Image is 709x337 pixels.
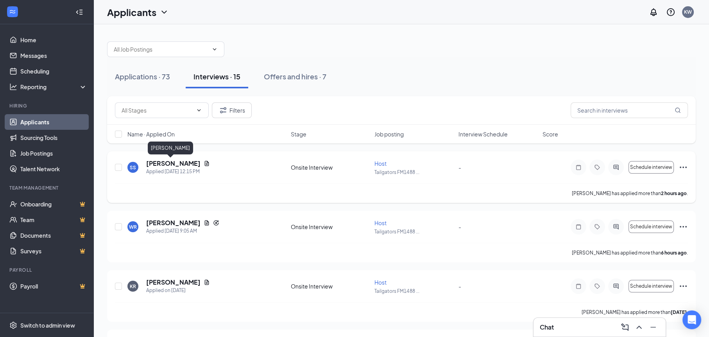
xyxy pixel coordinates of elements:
[20,130,87,145] a: Sourcing Tools
[572,249,688,256] p: [PERSON_NAME] has applied more than .
[679,281,688,291] svg: Ellipses
[130,164,136,171] div: SS
[211,46,218,52] svg: ChevronDown
[542,130,558,138] span: Score
[666,7,675,17] svg: QuestionInfo
[593,164,602,170] svg: Tag
[146,219,201,227] h5: [PERSON_NAME]
[218,106,228,115] svg: Filter
[630,283,672,289] span: Schedule interview
[661,250,687,256] b: 6 hours ago
[148,142,193,154] div: [PERSON_NAME]
[374,228,454,235] p: Tailgators FM1488 ...
[571,102,688,118] input: Search in interviews
[540,323,554,332] h3: Chat
[634,323,644,332] svg: ChevronUp
[9,267,86,273] div: Payroll
[628,280,674,292] button: Schedule interview
[679,163,688,172] svg: Ellipses
[129,224,137,230] div: WR
[75,8,83,16] svg: Collapse
[649,7,658,17] svg: Notifications
[684,9,692,15] div: KW
[661,190,687,196] b: 2 hours ago
[593,224,602,230] svg: Tag
[675,107,681,113] svg: MagnifyingGlass
[146,278,201,287] h5: [PERSON_NAME]
[574,283,583,289] svg: Note
[682,310,701,329] div: Open Intercom Messenger
[374,169,454,176] p: Tailgators FM1488 ...
[20,321,75,329] div: Switch to admin view
[611,224,621,230] svg: ActiveChat
[611,164,621,170] svg: ActiveChat
[574,164,583,170] svg: Note
[291,163,370,171] div: Onsite Interview
[9,185,86,191] div: Team Management
[122,106,193,115] input: All Stages
[115,72,170,81] div: Applications · 73
[291,223,370,231] div: Onsite Interview
[9,102,86,109] div: Hiring
[458,164,461,171] span: -
[146,287,210,294] div: Applied on [DATE]
[114,45,208,54] input: All Job Postings
[20,83,88,91] div: Reporting
[20,243,87,259] a: SurveysCrown
[20,196,87,212] a: OnboardingCrown
[127,130,175,138] span: Name · Applied On
[572,190,688,197] p: [PERSON_NAME] has applied more than .
[193,72,240,81] div: Interviews · 15
[146,168,210,176] div: Applied [DATE] 12:15 PM
[291,130,306,138] span: Stage
[130,283,136,290] div: KR
[374,130,404,138] span: Job posting
[20,48,87,63] a: Messages
[630,224,672,229] span: Schedule interview
[374,160,387,167] span: Host
[146,159,201,168] h5: [PERSON_NAME]
[611,283,621,289] svg: ActiveChat
[671,309,687,315] b: [DATE]
[20,145,87,161] a: Job Postings
[20,161,87,177] a: Talent Network
[630,165,672,170] span: Schedule interview
[9,321,17,329] svg: Settings
[204,220,210,226] svg: Document
[679,222,688,231] svg: Ellipses
[264,72,326,81] div: Offers and hires · 7
[20,32,87,48] a: Home
[458,130,508,138] span: Interview Schedule
[20,114,87,130] a: Applicants
[20,212,87,228] a: TeamCrown
[582,309,688,315] p: [PERSON_NAME] has applied more than .
[196,107,202,113] svg: ChevronDown
[619,321,631,333] button: ComposeMessage
[107,5,156,19] h1: Applicants
[647,321,659,333] button: Minimize
[633,321,645,333] button: ChevronUp
[204,279,210,285] svg: Document
[593,283,602,289] svg: Tag
[374,288,454,294] p: Tailgators FM1488 ...
[458,223,461,230] span: -
[9,83,17,91] svg: Analysis
[628,220,674,233] button: Schedule interview
[291,282,370,290] div: Onsite Interview
[20,63,87,79] a: Scheduling
[20,228,87,243] a: DocumentsCrown
[159,7,169,17] svg: ChevronDown
[9,8,16,16] svg: WorkstreamLogo
[213,220,219,226] svg: Reapply
[146,227,219,235] div: Applied [DATE] 9:05 AM
[458,283,461,290] span: -
[628,161,674,174] button: Schedule interview
[212,102,252,118] button: Filter Filters
[620,323,630,332] svg: ComposeMessage
[374,219,387,226] span: Host
[20,278,87,294] a: PayrollCrown
[374,279,387,286] span: Host
[648,323,658,332] svg: Minimize
[204,160,210,167] svg: Document
[574,224,583,230] svg: Note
